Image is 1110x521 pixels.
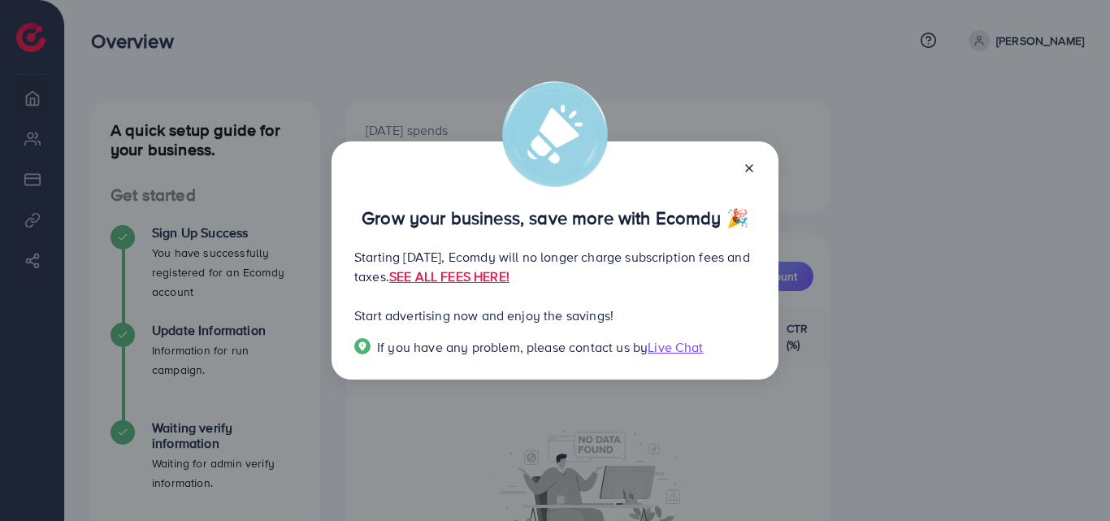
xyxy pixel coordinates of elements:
[389,267,509,285] a: SEE ALL FEES HERE!
[354,247,756,286] p: Starting [DATE], Ecomdy will no longer charge subscription fees and taxes.
[354,306,756,325] p: Start advertising now and enjoy the savings!
[354,338,371,354] img: Popup guide
[502,81,608,187] img: alert
[377,338,648,356] span: If you have any problem, please contact us by
[354,208,756,228] p: Grow your business, save more with Ecomdy 🎉
[648,338,703,356] span: Live Chat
